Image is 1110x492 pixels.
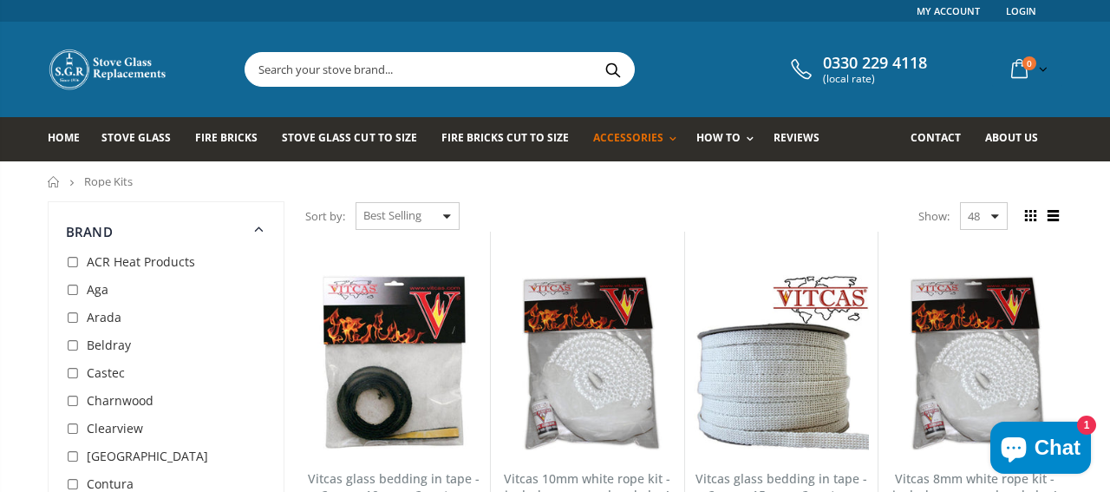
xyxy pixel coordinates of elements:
span: Stove Glass Cut To Size [282,130,416,145]
a: Fire Bricks [195,117,271,161]
span: Beldray [87,337,131,353]
img: Stove Glass Replacement [48,48,169,91]
span: Aga [87,281,108,298]
a: Fire Bricks Cut To Size [441,117,582,161]
span: Rope Kits [84,174,133,189]
span: How To [696,130,741,145]
span: 0330 229 4118 [823,54,927,73]
span: Clearview [87,420,143,436]
span: Fire Bricks [195,130,258,145]
span: Brand [66,223,113,240]
span: Accessories [593,130,663,145]
a: How To [696,117,762,161]
span: [GEOGRAPHIC_DATA] [87,448,208,464]
inbox-online-store-chat: Shopify online store chat [985,422,1096,478]
span: List view [1043,207,1062,226]
span: About us [985,130,1038,145]
span: Grid view [1021,207,1040,226]
a: Home [48,176,61,187]
span: Reviews [774,130,819,145]
span: Contura [87,476,134,492]
a: Stove Glass [101,117,184,161]
img: Vitcas stove glass bedding in tape [306,275,481,450]
span: Sort by: [305,201,345,232]
span: Show: [918,202,950,230]
span: (local rate) [823,73,927,85]
input: Search your stove brand... [245,53,828,86]
img: Vitcas stove glass bedding in tape [694,275,869,450]
span: Stove Glass [101,130,171,145]
span: Arada [87,309,121,325]
a: Home [48,117,93,161]
span: Castec [87,364,125,381]
a: 0330 229 4118 (local rate) [787,54,927,85]
a: About us [985,117,1051,161]
img: Vitcas white rope, glue and gloves kit 8mm [887,275,1062,450]
span: ACR Heat Products [87,253,195,270]
span: Charnwood [87,392,153,409]
a: Reviews [774,117,832,161]
a: Accessories [593,117,685,161]
img: Vitcas white rope, glue and gloves kit 10mm [499,275,675,450]
a: Contact [911,117,974,161]
span: Home [48,130,80,145]
button: Search [593,53,632,86]
span: 0 [1022,56,1036,70]
a: 0 [1004,52,1051,86]
span: Fire Bricks Cut To Size [441,130,569,145]
a: Stove Glass Cut To Size [282,117,429,161]
span: Contact [911,130,961,145]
